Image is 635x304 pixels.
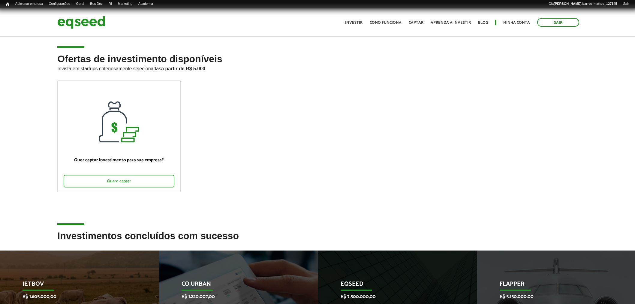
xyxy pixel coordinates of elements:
a: Geral [73,2,87,6]
p: Flapper [500,281,605,291]
a: Captar [409,21,423,25]
a: Sair [620,2,632,6]
p: Quer captar investimento para sua empresa? [64,157,174,163]
strong: a partir de R$ 5.000 [161,66,205,71]
p: Invista em startups criteriosamente selecionadas [57,64,577,71]
a: Marketing [115,2,135,6]
h2: Investimentos concluídos com sucesso [57,231,577,250]
p: JetBov [23,281,128,291]
a: Configurações [46,2,73,6]
a: Adicionar empresa [12,2,46,6]
p: R$ 1.605.000,00 [23,294,128,299]
p: Co.Urban [182,281,287,291]
a: Início [3,2,12,7]
p: R$ 1.220.007,00 [182,294,287,299]
a: Sair [537,18,579,27]
a: Aprenda a investir [431,21,471,25]
p: EqSeed [341,281,446,291]
p: R$ 7.500.000,00 [341,294,446,299]
span: Início [6,2,9,6]
a: Investir [345,21,363,25]
strong: [PERSON_NAME].barros.mattos_127145 [554,2,617,5]
a: Academia [135,2,156,6]
h2: Ofertas de investimento disponíveis [57,54,577,81]
a: RI [106,2,115,6]
div: Quero captar [64,175,174,187]
a: Como funciona [370,21,402,25]
a: Minha conta [503,21,530,25]
a: Quer captar investimento para sua empresa? Quero captar [57,81,181,192]
p: R$ 5.150.000,00 [500,294,605,299]
a: Blog [478,21,488,25]
a: Bus Dev [87,2,106,6]
img: EqSeed [57,14,105,30]
a: Olá[PERSON_NAME].barros.mattos_127145 [546,2,620,6]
